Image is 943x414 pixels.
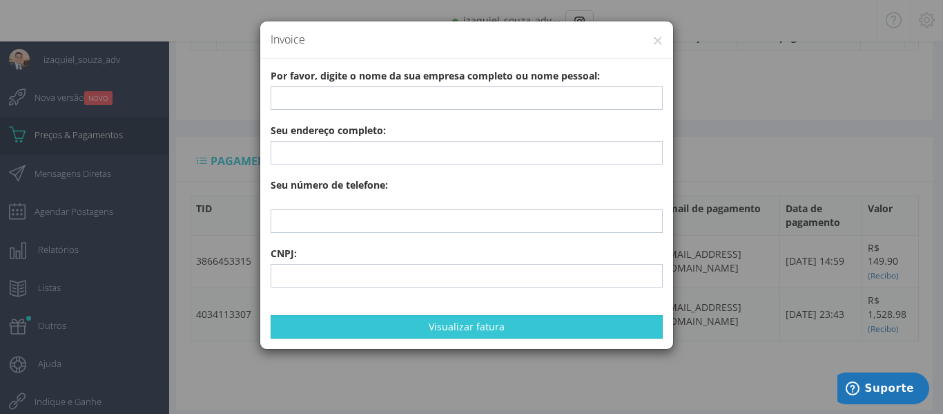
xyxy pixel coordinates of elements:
b: Seu endereço completo: [271,124,386,137]
button: × [652,31,663,50]
b: CNPJ: [271,247,297,260]
b: Por favor, digite o nome da sua empresa completo ou nome pessoal: [271,69,600,82]
button: Visualizar fatura [271,315,663,339]
iframe: Abre um widget para que você possa encontrar mais informações [837,373,929,407]
h4: Invoice [271,32,663,48]
b: Seu número de telefone: [271,178,388,191]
